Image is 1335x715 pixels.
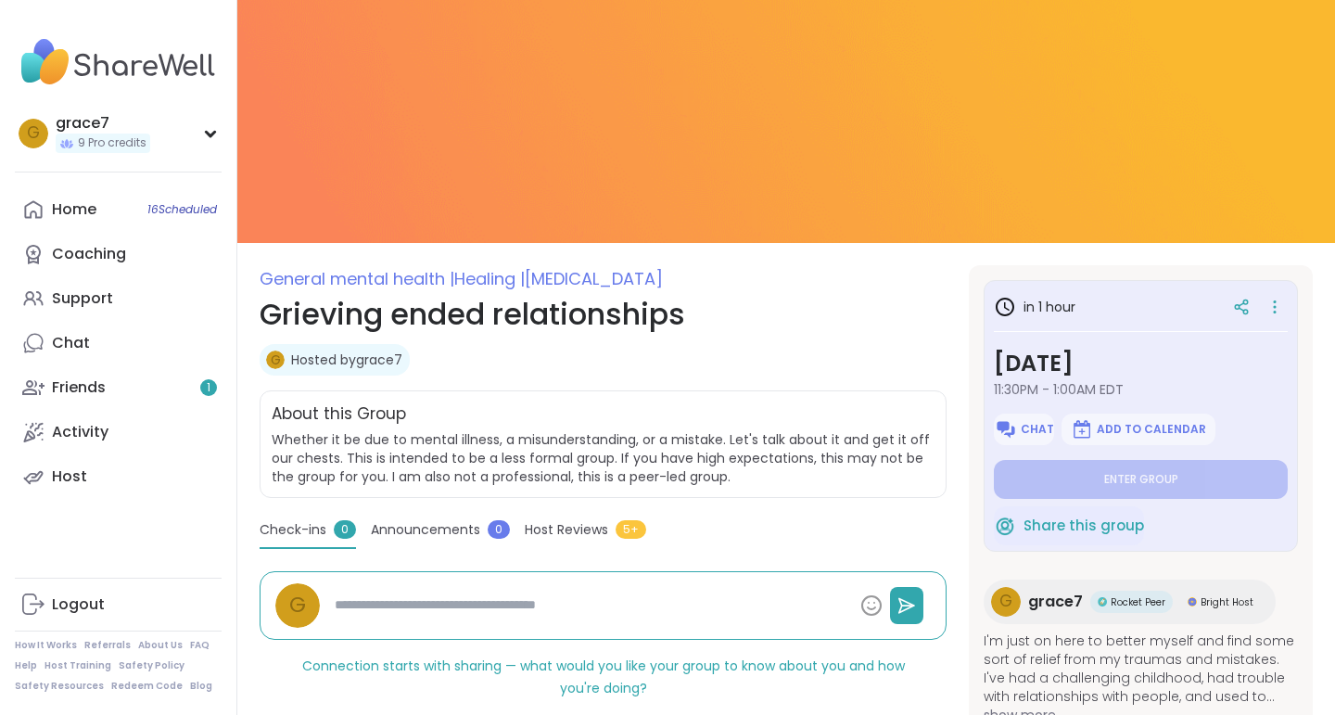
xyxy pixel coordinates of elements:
[15,582,222,627] a: Logout
[616,520,646,539] span: 5+
[371,520,480,540] span: Announcements
[1098,597,1107,606] img: Rocket Peer
[1188,597,1197,606] img: Bright Host
[1062,414,1215,445] button: Add to Calendar
[15,232,222,276] a: Coaching
[52,244,126,264] div: Coaching
[984,580,1276,624] a: ggrace7Rocket PeerRocket PeerBright HostBright Host
[984,632,1298,706] span: I'm just on here to better myself and find some sort of relief from my traumas and mistakes. I've...
[994,460,1288,499] button: Enter group
[52,422,108,442] div: Activity
[525,267,663,290] span: [MEDICAL_DATA]
[15,680,104,693] a: Safety Resources
[84,639,131,652] a: Referrals
[291,351,402,369] a: Hosted bygrace7
[111,680,183,693] a: Redeem Code
[190,680,212,693] a: Blog
[15,321,222,365] a: Chat
[52,377,106,398] div: Friends
[15,410,222,454] a: Activity
[488,520,510,539] span: 0
[995,418,1017,440] img: ShareWell Logomark
[52,594,105,615] div: Logout
[260,267,454,290] span: General mental health |
[44,659,111,672] a: Host Training
[272,430,934,486] span: Whether it be due to mental illness, a misunderstanding, or a mistake. Let's talk about it and ge...
[147,202,217,217] span: 16 Scheduled
[207,380,210,396] span: 1
[15,276,222,321] a: Support
[52,288,113,309] div: Support
[78,135,146,151] span: 9 Pro credits
[994,296,1075,318] h3: in 1 hour
[289,589,306,621] span: g
[1071,418,1093,440] img: ShareWell Logomark
[334,520,356,539] span: 0
[56,113,150,134] div: grace7
[15,365,222,410] a: Friends1
[525,520,608,540] span: Host Reviews
[52,466,87,487] div: Host
[994,347,1288,380] h3: [DATE]
[999,590,1012,614] span: g
[454,267,525,290] span: Healing |
[1104,472,1178,487] span: Enter group
[52,199,96,220] div: Home
[52,333,90,353] div: Chat
[1021,422,1054,437] span: Chat
[27,121,40,146] span: g
[15,30,222,95] img: ShareWell Nav Logo
[272,402,406,427] h2: About this Group
[1023,516,1144,537] span: Share this group
[15,639,77,652] a: How It Works
[190,639,210,652] a: FAQ
[15,659,37,672] a: Help
[1201,595,1253,609] span: Bright Host
[1111,595,1165,609] span: Rocket Peer
[994,515,1016,537] img: ShareWell Logomark
[260,292,947,337] h1: Grieving ended relationships
[302,657,905,697] span: Connection starts with sharing — what would you like your group to know about you and how you're ...
[15,187,222,232] a: Home16Scheduled
[994,380,1288,399] span: 11:30PM - 1:00AM EDT
[271,351,281,370] span: g
[138,639,183,652] a: About Us
[260,520,326,540] span: Check-ins
[15,454,222,499] a: Host
[1097,422,1206,437] span: Add to Calendar
[994,506,1144,545] button: Share this group
[994,414,1054,445] button: Chat
[1028,591,1083,613] span: grace7
[119,659,184,672] a: Safety Policy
